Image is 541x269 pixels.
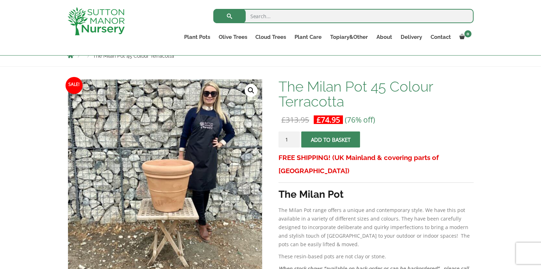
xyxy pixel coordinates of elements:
[291,32,326,42] a: Plant Care
[397,32,427,42] a: Delivery
[279,151,473,177] h3: FREE SHIPPING! (UK Mainland & covering parts of [GEOGRAPHIC_DATA])
[317,115,321,125] span: £
[214,32,251,42] a: Olive Trees
[317,115,340,125] bdi: 74.95
[427,32,456,42] a: Contact
[68,53,474,58] nav: Breadcrumbs
[326,32,373,42] a: Topiary&Other
[213,9,474,23] input: Search...
[279,131,300,148] input: Product quantity
[279,79,473,109] h1: The Milan Pot 45 Colour Terracotta
[279,252,473,261] p: These resin-based pots are not clay or stone.
[464,30,472,37] span: 0
[93,53,175,59] span: The Milan Pot 45 Colour Terracotta
[279,206,473,249] p: The Milan Pot range offers a unique and contemporary style. We have this pot available in a varie...
[373,32,397,42] a: About
[345,115,375,125] span: (76% off)
[281,115,309,125] bdi: 313.95
[180,32,214,42] a: Plant Pots
[68,7,125,35] img: logo
[301,131,360,148] button: Add to basket
[281,115,286,125] span: £
[279,188,344,200] strong: The Milan Pot
[245,84,258,97] a: View full-screen image gallery
[251,32,291,42] a: Cloud Trees
[456,32,474,42] a: 0
[66,77,83,94] span: Sale!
